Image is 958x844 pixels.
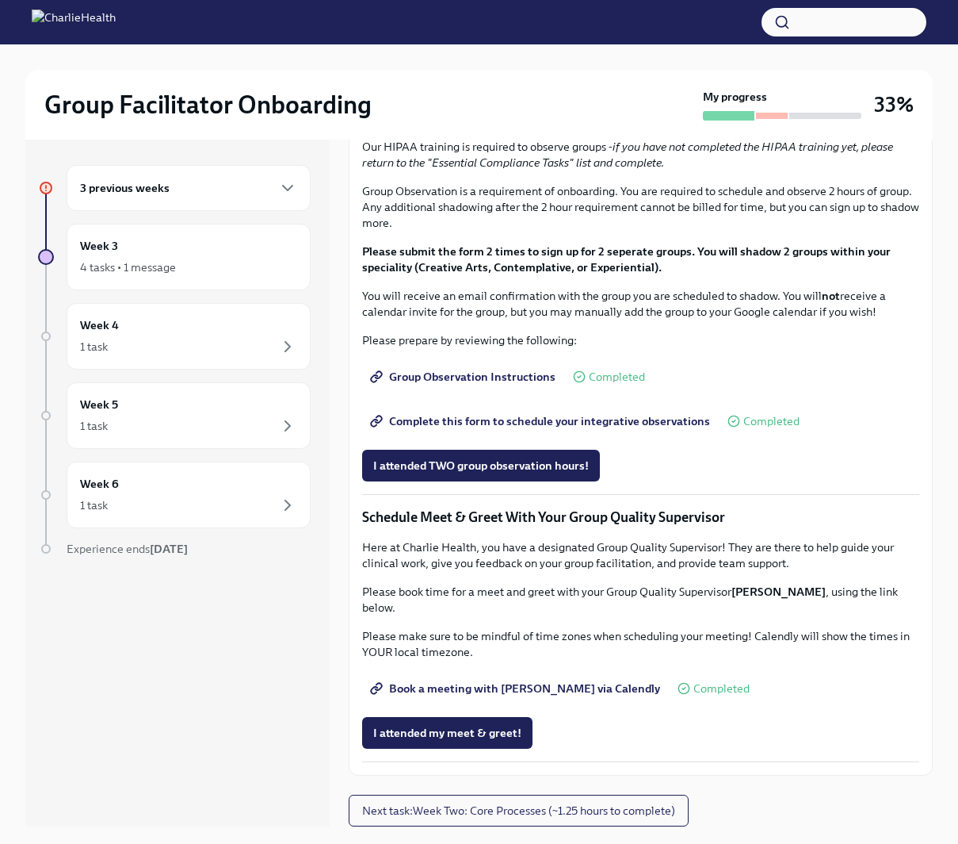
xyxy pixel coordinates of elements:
[362,673,671,704] a: Book a meeting with [PERSON_NAME] via Calendly
[80,316,119,334] h6: Week 4
[362,332,919,348] p: Please prepare by reviewing the following:
[80,339,108,355] div: 1 task
[373,681,660,696] span: Book a meeting with [PERSON_NAME] via Calendly
[822,289,840,303] strong: not
[362,717,532,749] button: I attended my meet & greet!
[80,497,108,513] div: 1 task
[373,458,589,474] span: I attended TWO group observation hours!
[373,725,521,741] span: I attended my meet & greet!
[32,10,116,35] img: CharlieHealth
[38,303,311,370] a: Week 41 task
[362,288,919,320] p: You will receive an email confirmation with the group you are scheduled to shadow. You will recei...
[362,139,919,171] p: Our HIPAA training is required to observe groups -
[150,542,188,556] strong: [DATE]
[362,244,891,274] strong: Please submit the form 2 times to sign up for 2 seperate groups. You will shadow 2 groups within ...
[362,183,919,231] p: Group Observation is a requirement of onboarding. You are required to schedule and observe 2 hour...
[67,165,311,211] div: 3 previous weeks
[373,369,555,385] span: Group Observation Instructions
[80,475,119,493] h6: Week 6
[80,259,176,275] div: 4 tasks • 1 message
[80,179,170,197] h6: 3 previous weeks
[362,803,675,819] span: Next task : Week Two: Core Processes (~1.25 hours to complete)
[731,585,826,599] strong: [PERSON_NAME]
[67,542,188,556] span: Experience ends
[874,90,914,119] h3: 33%
[38,224,311,290] a: Week 34 tasks • 1 message
[362,140,893,170] em: if you have not completed the HIPAA training yet, please return to the "Essential Compliance Task...
[362,450,600,481] button: I attended TWO group observation hours!
[44,89,372,121] h2: Group Facilitator Onboarding
[362,508,919,527] p: Schedule Meet & Greet With Your Group Quality Supervisor
[80,237,118,255] h6: Week 3
[349,795,689,827] button: Next task:Week Two: Core Processes (~1.25 hours to complete)
[589,371,645,383] span: Completed
[38,382,311,449] a: Week 51 task
[362,539,919,571] p: Here at Charlie Health, you have a designated Group Quality Supervisor! They are there to help gu...
[38,462,311,528] a: Week 61 task
[743,416,800,428] span: Completed
[703,89,767,105] strong: My progress
[362,361,567,393] a: Group Observation Instructions
[362,405,721,437] a: Complete this form to schedule your integrative observations
[693,683,750,695] span: Completed
[362,628,919,660] p: Please make sure to be mindful of time zones when scheduling your meeting! Calendly will show the...
[362,584,919,616] p: Please book time for a meet and greet with your Group Quality Supervisor , using the link below.
[373,413,710,429] span: Complete this form to schedule your integrative observations
[80,418,108,434] div: 1 task
[80,396,118,413] h6: Week 5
